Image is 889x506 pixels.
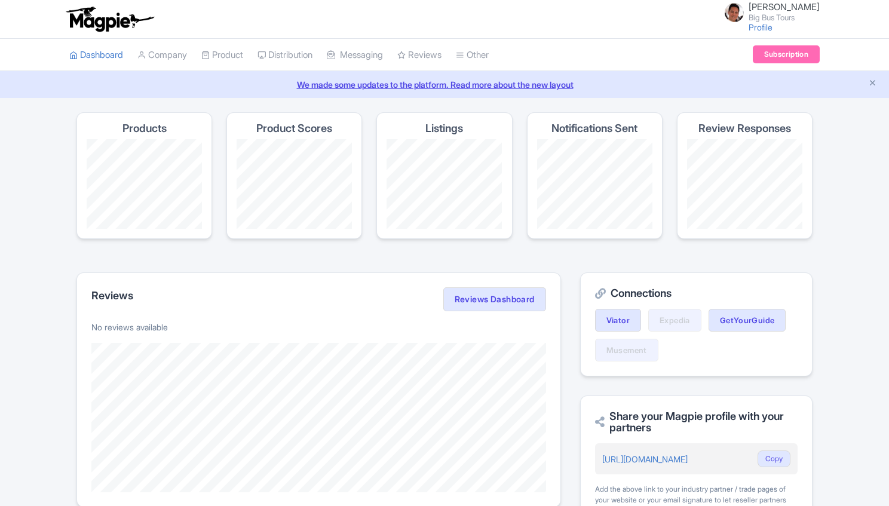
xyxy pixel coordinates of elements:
span: [PERSON_NAME] [749,1,820,13]
img: logo-ab69f6fb50320c5b225c76a69d11143b.png [63,6,156,32]
button: Close announcement [868,77,877,91]
a: GetYourGuide [709,309,786,332]
h4: Review Responses [698,122,791,134]
p: No reviews available [91,321,546,333]
a: We made some updates to the platform. Read more about the new layout [7,78,882,91]
a: Viator [595,309,641,332]
h2: Share your Magpie profile with your partners [595,410,798,434]
h4: Listings [425,122,463,134]
a: [PERSON_NAME] Big Bus Tours [718,2,820,22]
a: Product [201,39,243,72]
a: Other [456,39,489,72]
a: Profile [749,22,772,32]
h4: Product Scores [256,122,332,134]
a: Reviews Dashboard [443,287,546,311]
h2: Reviews [91,290,133,302]
a: Subscription [753,45,820,63]
a: Messaging [327,39,383,72]
a: Company [137,39,187,72]
a: Expedia [648,309,701,332]
h2: Connections [595,287,798,299]
a: Distribution [257,39,312,72]
small: Big Bus Tours [749,14,820,22]
a: Musement [595,339,658,361]
button: Copy [758,450,790,467]
h4: Products [122,122,167,134]
a: Reviews [397,39,442,72]
a: [URL][DOMAIN_NAME] [602,454,688,464]
img: ww8ahpxye42srrrugrao.jpg [725,3,744,22]
h4: Notifications Sent [551,122,637,134]
a: Dashboard [69,39,123,72]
